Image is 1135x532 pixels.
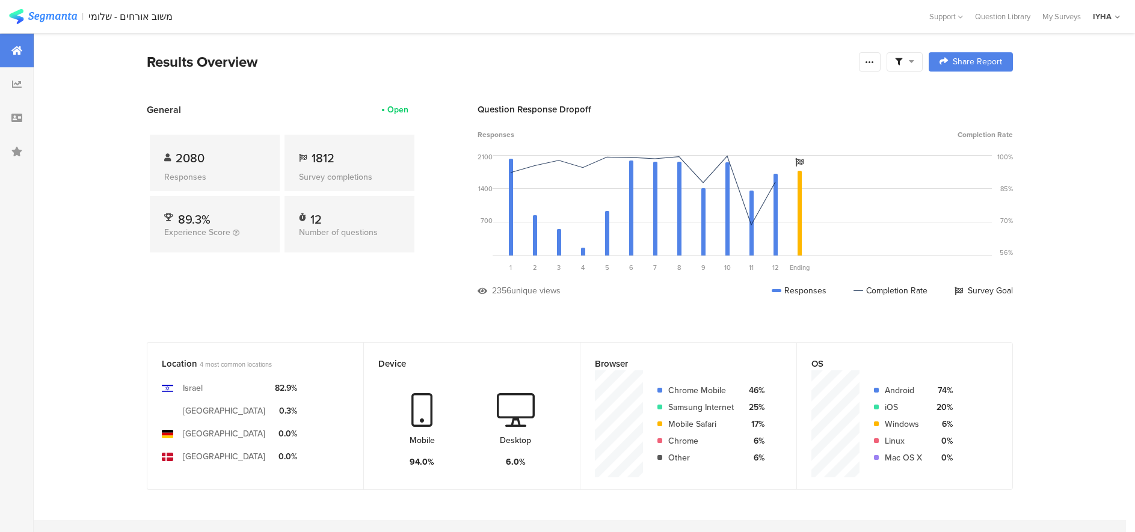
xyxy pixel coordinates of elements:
[492,284,511,297] div: 2356
[478,152,493,162] div: 2100
[605,263,609,272] span: 5
[743,384,764,397] div: 46%
[743,401,764,414] div: 25%
[929,7,963,26] div: Support
[1036,11,1087,22] a: My Surveys
[885,401,922,414] div: iOS
[997,152,1013,162] div: 100%
[885,435,922,447] div: Linux
[724,263,731,272] span: 10
[629,263,633,272] span: 6
[88,11,173,22] div: משוב אורחים - שלומי
[299,171,400,183] div: Survey completions
[410,434,435,447] div: Mobile
[668,435,734,447] div: Chrome
[478,184,493,194] div: 1400
[183,427,265,440] div: [GEOGRAPHIC_DATA]
[183,405,265,417] div: [GEOGRAPHIC_DATA]
[932,384,953,397] div: 74%
[511,284,561,297] div: unique views
[668,401,734,414] div: Samsung Internet
[147,103,181,117] span: General
[787,263,811,272] div: Ending
[275,427,297,440] div: 0.0%
[885,451,922,464] div: Mac OS X
[653,263,657,272] span: 7
[310,210,322,222] div: 12
[387,103,408,116] div: Open
[932,401,953,414] div: 20%
[478,103,1013,116] div: Question Response Dropoff
[743,451,764,464] div: 6%
[969,11,1036,22] a: Question Library
[1000,248,1013,257] div: 56%
[500,434,531,447] div: Desktop
[743,435,764,447] div: 6%
[533,263,537,272] span: 2
[176,149,205,167] span: 2080
[885,418,922,430] div: Windows
[1000,184,1013,194] div: 85%
[581,263,585,272] span: 4
[772,284,826,297] div: Responses
[509,263,512,272] span: 1
[677,263,681,272] span: 8
[275,405,297,417] div: 0.3%
[162,357,329,370] div: Location
[275,450,297,463] div: 0.0%
[811,357,978,370] div: OS
[557,263,561,272] span: 3
[749,263,754,272] span: 11
[481,216,493,225] div: 700
[299,226,378,239] span: Number of questions
[958,129,1013,140] span: Completion Rate
[595,357,762,370] div: Browser
[1000,216,1013,225] div: 70%
[275,382,297,394] div: 82.9%
[772,263,779,272] span: 12
[312,149,334,167] span: 1812
[701,263,706,272] span: 9
[932,435,953,447] div: 0%
[743,418,764,430] div: 17%
[885,384,922,397] div: Android
[183,382,203,394] div: Israel
[164,171,265,183] div: Responses
[668,384,734,397] div: Chrome Mobile
[932,418,953,430] div: 6%
[147,51,853,73] div: Results Overview
[854,284,927,297] div: Completion Rate
[478,129,514,140] span: Responses
[183,450,265,463] div: [GEOGRAPHIC_DATA]
[668,451,734,464] div: Other
[410,456,434,468] div: 94.0%
[164,226,230,239] span: Experience Score
[9,9,77,24] img: segmanta logo
[668,418,734,430] div: Mobile Safari
[932,451,953,464] div: 0%
[955,284,1013,297] div: Survey Goal
[178,210,211,228] span: 89.3%
[1093,11,1112,22] div: IYHA
[506,456,526,468] div: 6.0%
[200,359,272,369] span: 4 most common locations
[82,10,84,23] div: |
[378,357,546,370] div: Device
[953,58,1002,66] span: Share Report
